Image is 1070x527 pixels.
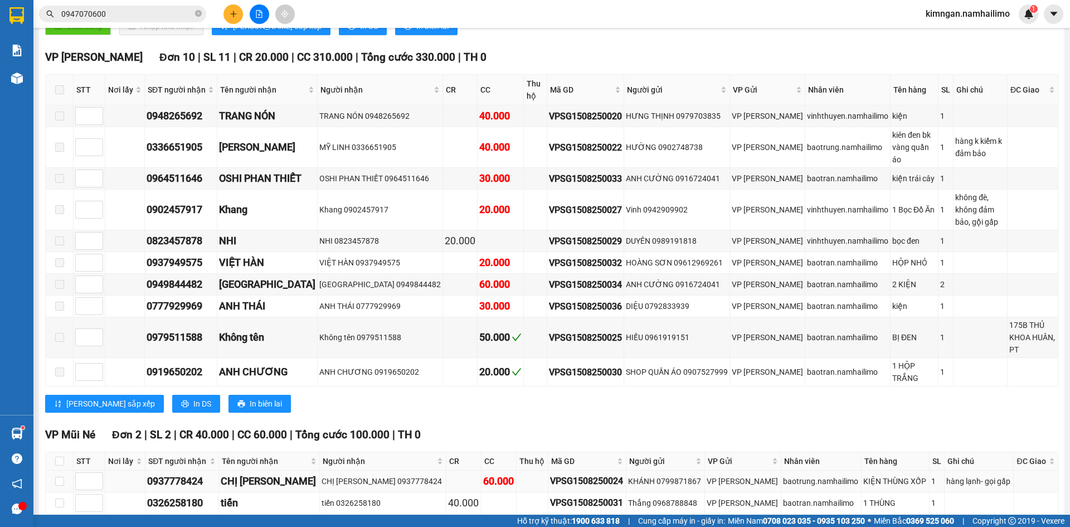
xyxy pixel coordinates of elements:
strong: 0369 525 060 [906,516,954,525]
th: Ghi chú [954,75,1008,105]
td: VPSG1508250030 [547,358,624,386]
div: VP [PERSON_NAME] [732,366,803,378]
div: 1 [940,141,951,153]
button: printerIn DS [172,395,220,413]
span: file-add [255,10,263,18]
div: 0393326149 [9,50,99,65]
span: Gửi: [9,11,27,22]
button: printerIn biên lai [228,395,291,413]
td: ANH THÁI [217,296,318,317]
td: THÁI HÒA [217,274,318,296]
div: 0949844482 [147,277,215,292]
span: kimngan.namhailimo [917,7,1019,21]
span: Miền Nam [728,515,865,527]
div: baotran.namhailimo [783,497,859,509]
div: VPSG1508250031 [550,496,624,510]
td: VPSG1508250031 [548,492,626,514]
div: HOÀNG SƠN 09612969261 [626,257,728,269]
img: solution-icon [11,45,23,56]
button: file-add [250,4,269,24]
div: HIẾU 0961919151 [626,331,728,344]
td: 0949844482 [145,274,217,296]
div: 50.000 [479,330,522,345]
div: HƯNG THỊNH 0979703835 [626,110,728,122]
span: 187B NĐC [106,65,162,104]
td: VP Phạm Ngũ Lão [705,471,781,492]
span: Nơi lấy [108,455,134,467]
td: 0948265692 [145,105,217,127]
div: VP [PERSON_NAME] [732,235,803,247]
sup: 1 [1030,5,1038,13]
span: | [392,428,395,441]
td: 0902457917 [145,190,217,230]
td: Không tên [217,317,318,358]
span: Tổng cước 330.000 [361,51,455,64]
th: SL [938,75,954,105]
div: SHOP QUẦN ÁO 0907527999 [626,366,728,378]
td: VPSG1508250036 [547,296,624,317]
div: bọc đen [892,235,936,247]
div: 0979511588 [147,330,215,345]
div: 0937778424 [106,50,196,65]
span: | [174,428,177,441]
div: 40.000 [448,495,479,511]
span: Tổng cước 100.000 [295,428,390,441]
span: sort-ascending [54,400,62,409]
td: 0326258180 [145,492,219,514]
div: VPSG1508250024 [550,474,624,488]
span: SL 11 [203,51,231,64]
div: VP [PERSON_NAME] [9,9,99,36]
td: VPSG1508250024 [548,471,626,492]
sup: 1 [21,426,25,429]
div: NHI [219,233,315,249]
span: printer [181,400,189,409]
th: Thu hộ [524,75,547,105]
span: Mã GD [550,84,612,96]
td: VPSG1508250034 [547,274,624,296]
div: baotran.namhailimo [807,278,888,291]
div: 1 [940,366,951,378]
div: baotrung.namhailimo [807,141,888,153]
div: 20.000 [479,364,522,380]
span: TH 0 [398,428,421,441]
td: OSHI PHAN THIẾT [217,168,318,190]
span: copyright [1008,517,1016,525]
span: check [512,332,522,342]
th: Tên hàng [862,452,930,471]
span: | [291,51,294,64]
span: SĐT người nhận [148,455,207,467]
td: VP Phạm Ngũ Lão [730,230,805,252]
div: 0336651905 [147,139,215,155]
div: kiện [892,110,936,122]
div: VPSG1508250030 [549,365,622,379]
span: Người gửi [627,84,718,96]
td: VP Phạm Ngũ Lão [730,358,805,386]
td: TRANG NÓN [217,105,318,127]
div: 1 HỘP TRẮNG [892,360,936,384]
th: Tên hàng [891,75,938,105]
div: vinhthuyen.namhailimo [807,204,888,216]
span: Nơi lấy [108,84,133,96]
span: Người nhận [320,84,431,96]
span: | [458,51,461,64]
div: [GEOGRAPHIC_DATA] 0949844482 [319,278,441,291]
div: BỊ ĐEN [892,331,936,344]
div: ANH CƯỜNG 0916724041 [626,172,728,185]
span: CR 20.000 [239,51,289,64]
td: MỸ LINH [217,127,318,168]
span: In biên lai [250,398,282,410]
div: [PERSON_NAME] [219,139,315,155]
td: VPSG1508250029 [547,230,624,252]
span: Mã GD [551,455,615,467]
div: Không tên [219,330,315,345]
div: ANH THÁI 0777929969 [319,300,441,312]
div: DIỆU 0792833939 [626,300,728,312]
td: 0964511646 [145,168,217,190]
td: NHI [217,230,318,252]
div: OSHI PHAN THIẾT 0964511646 [319,172,441,185]
div: 1 THÙNG [863,497,927,509]
span: | [356,51,358,64]
div: 40.000 [479,139,522,155]
div: baotran.namhailimo [807,366,888,378]
div: VP [PERSON_NAME] [732,257,803,269]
